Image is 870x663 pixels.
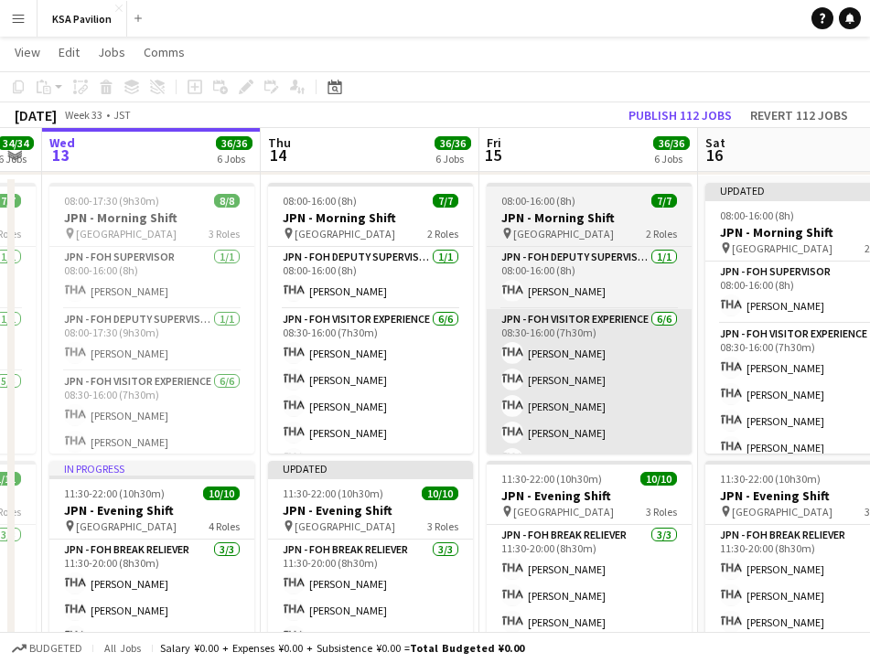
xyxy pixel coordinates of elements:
h3: JPN - Evening Shift [49,502,254,519]
span: Comms [144,44,185,60]
span: 36/36 [653,136,690,150]
span: [GEOGRAPHIC_DATA] [295,227,395,241]
a: Edit [51,40,87,64]
div: 6 Jobs [217,152,252,166]
span: All jobs [101,641,145,655]
app-card-role: JPN - FOH Break Reliever3/311:30-20:00 (8h30m)[PERSON_NAME][PERSON_NAME][PERSON_NAME] [268,540,473,655]
span: 10/10 [640,472,677,486]
span: Fri [487,134,501,151]
span: Week 33 [60,108,106,122]
h3: JPN - Morning Shift [487,209,692,226]
span: 4 Roles [209,519,240,533]
app-card-role: JPN - FOH Deputy Supervisor1/108:00-16:00 (8h)[PERSON_NAME] [487,247,692,309]
span: 11:30-22:00 (10h30m) [501,472,602,486]
span: 11:30-22:00 (10h30m) [64,487,165,500]
span: Wed [49,134,75,151]
div: Updated [268,461,473,476]
span: [GEOGRAPHIC_DATA] [295,519,395,533]
span: 15 [484,144,501,166]
span: 3 Roles [646,505,677,519]
span: 3 Roles [427,519,458,533]
app-card-role: JPN - FOH Break Reliever3/311:30-20:00 (8h30m)[PERSON_NAME][PERSON_NAME][PERSON_NAME] [49,540,254,655]
span: 36/36 [435,136,471,150]
span: Budgeted [29,642,82,655]
span: [GEOGRAPHIC_DATA] [513,227,614,241]
span: 2 Roles [646,227,677,241]
span: 10/10 [422,487,458,500]
app-job-card: 08:00-17:30 (9h30m)8/8JPN - Morning Shift [GEOGRAPHIC_DATA]3 RolesJPN - FOH Supervisor1/108:00-16... [49,183,254,454]
div: 6 Jobs [435,152,470,166]
app-card-role: JPN - FOH Visitor Experience6/608:30-16:00 (7h30m)[PERSON_NAME][PERSON_NAME] [49,371,254,566]
app-card-role: JPN - FOH Visitor Experience6/608:30-16:00 (7h30m)[PERSON_NAME][PERSON_NAME][PERSON_NAME][PERSON_... [268,309,473,504]
span: [GEOGRAPHIC_DATA] [732,505,832,519]
button: Revert 112 jobs [743,103,855,127]
span: 16 [703,144,725,166]
span: 08:00-16:00 (8h) [720,209,794,222]
button: KSA Pavilion [38,1,127,37]
button: Publish 112 jobs [621,103,739,127]
div: JST [113,108,131,122]
span: Sat [705,134,725,151]
span: [GEOGRAPHIC_DATA] [732,241,832,255]
h3: JPN - Morning Shift [268,209,473,226]
app-card-role: JPN - FOH Deputy Supervisor1/108:00-17:30 (9h30m)[PERSON_NAME] [49,309,254,371]
app-job-card: 08:00-16:00 (8h)7/7JPN - Morning Shift [GEOGRAPHIC_DATA]2 RolesJPN - FOH Deputy Supervisor1/108:0... [487,183,692,454]
div: Salary ¥0.00 + Expenses ¥0.00 + Subsistence ¥0.00 = [160,641,524,655]
span: 7/7 [651,194,677,208]
h3: JPN - Evening Shift [268,502,473,519]
h3: JPN - Evening Shift [487,487,692,504]
app-card-role: JPN - FOH Supervisor1/108:00-16:00 (8h)[PERSON_NAME] [49,247,254,309]
span: [GEOGRAPHIC_DATA] [513,505,614,519]
div: 6 Jobs [654,152,689,166]
app-card-role: JPN - FOH Visitor Experience6/608:30-16:00 (7h30m)[PERSON_NAME][PERSON_NAME][PERSON_NAME][PERSON_... [487,309,692,504]
h3: JPN - Morning Shift [49,209,254,226]
a: Comms [136,40,192,64]
span: Jobs [98,44,125,60]
div: [DATE] [15,106,57,124]
a: View [7,40,48,64]
span: 08:00-16:00 (8h) [283,194,357,208]
app-job-card: 08:00-16:00 (8h)7/7JPN - Morning Shift [GEOGRAPHIC_DATA]2 RolesJPN - FOH Deputy Supervisor1/108:0... [268,183,473,454]
app-card-role: JPN - FOH Deputy Supervisor1/108:00-16:00 (8h)[PERSON_NAME] [268,247,473,309]
span: 10/10 [203,487,240,500]
span: 11:30-22:00 (10h30m) [283,487,383,500]
span: 08:00-17:30 (9h30m) [64,194,159,208]
span: [GEOGRAPHIC_DATA] [76,227,177,241]
span: [GEOGRAPHIC_DATA] [76,519,177,533]
span: Edit [59,44,80,60]
span: 7/7 [433,194,458,208]
span: Thu [268,134,291,151]
app-card-role: JPN - FOH Break Reliever3/311:30-20:00 (8h30m)[PERSON_NAME][PERSON_NAME][PERSON_NAME] [487,525,692,640]
span: 8/8 [214,194,240,208]
span: 14 [265,144,291,166]
span: 36/36 [216,136,252,150]
span: Total Budgeted ¥0.00 [410,641,524,655]
a: Jobs [91,40,133,64]
span: 3 Roles [209,227,240,241]
div: In progress [49,461,254,476]
span: 2 Roles [427,227,458,241]
span: View [15,44,40,60]
span: 13 [47,144,75,166]
span: 11:30-22:00 (10h30m) [720,472,821,486]
button: Budgeted [9,638,85,658]
span: 08:00-16:00 (8h) [501,194,575,208]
